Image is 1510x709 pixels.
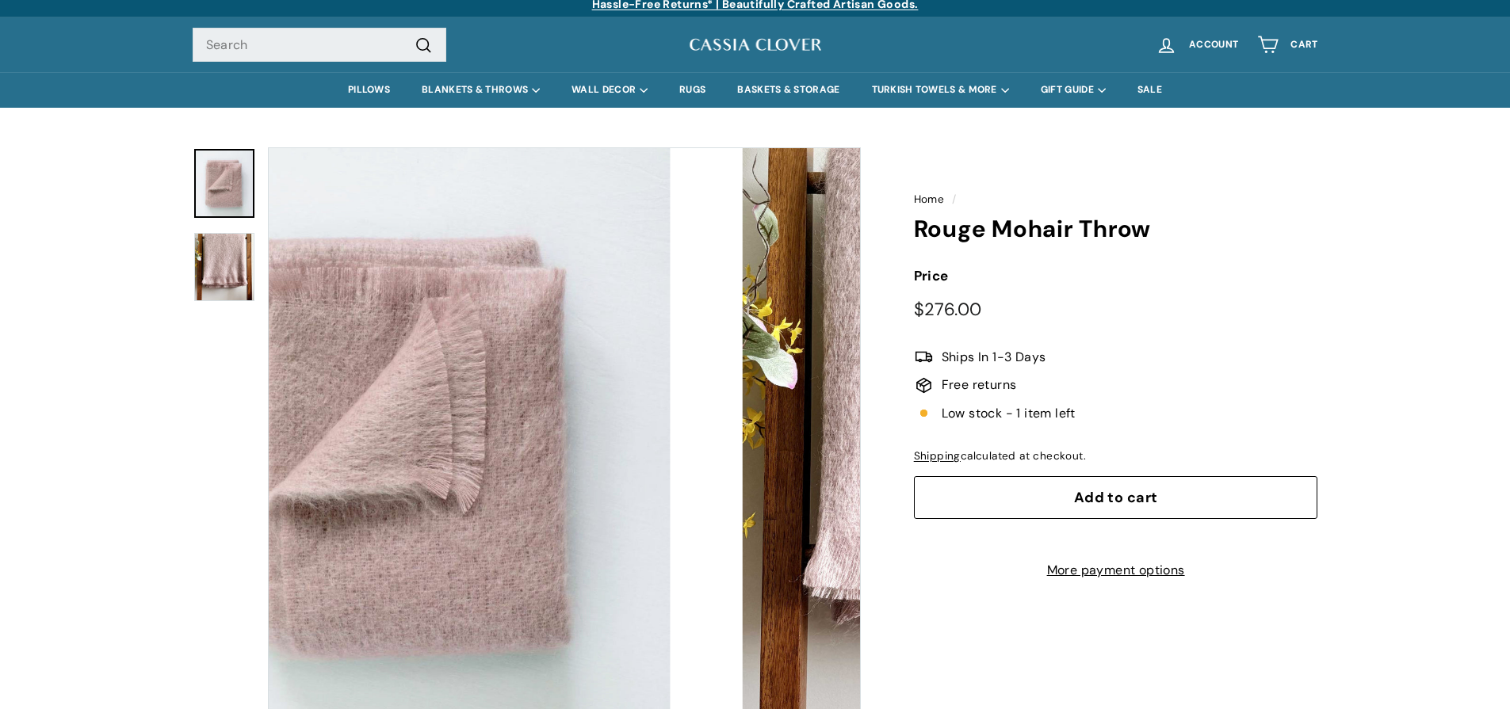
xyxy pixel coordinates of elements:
[1189,40,1238,50] span: Account
[1290,40,1317,50] span: Cart
[914,191,1318,208] nav: breadcrumbs
[1074,488,1158,507] span: Add to cart
[406,72,556,108] summary: BLANKETS & THROWS
[1025,72,1122,108] summary: GIFT GUIDE
[1122,72,1178,108] a: SALE
[194,149,254,218] a: Rouge Mohair Throw
[1146,21,1248,68] a: Account
[942,403,1076,424] span: Low stock - 1 item left
[914,449,961,463] a: Shipping
[1248,21,1327,68] a: Cart
[914,192,945,206] a: Home
[332,72,406,108] a: PILLOWS
[948,192,960,206] span: /
[914,476,1318,519] button: Add to cart
[721,72,855,108] a: BASKETS & STORAGE
[914,216,1318,242] h1: Rouge Mohair Throw
[914,265,1318,287] label: Price
[914,298,982,321] span: $276.00
[856,72,1025,108] summary: TURKISH TOWELS & MORE
[914,560,1318,581] a: More payment options
[663,72,721,108] a: RUGS
[194,233,254,301] img: Rouge Mohair Throw
[942,375,1017,395] span: Free returns
[193,28,446,63] input: Search
[161,72,1350,108] div: Primary
[942,347,1046,368] span: Ships In 1-3 Days
[914,448,1318,465] div: calculated at checkout.
[556,72,663,108] summary: WALL DECOR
